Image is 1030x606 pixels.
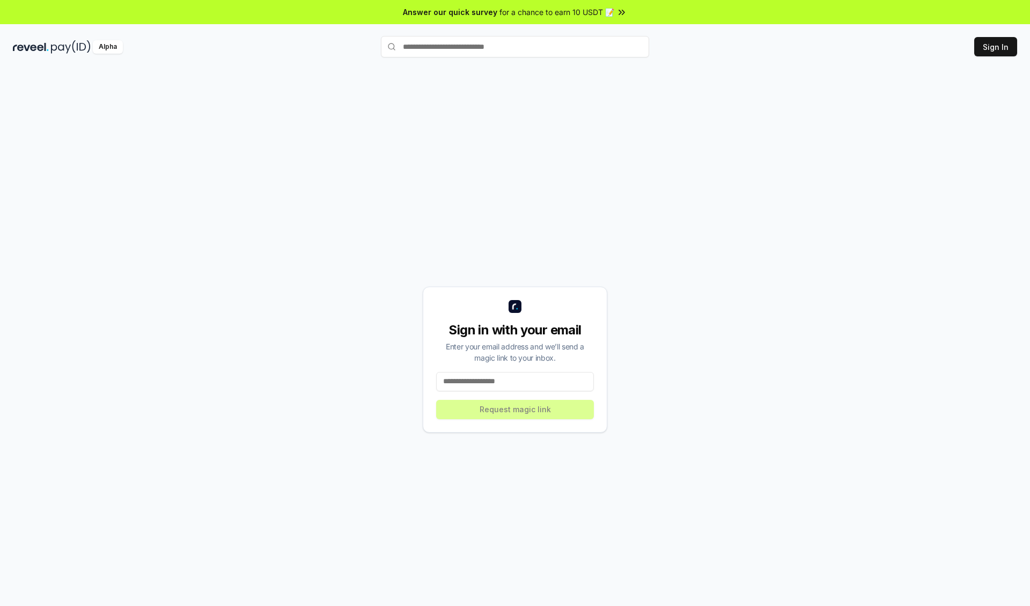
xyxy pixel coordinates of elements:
span: Answer our quick survey [403,6,497,18]
div: Sign in with your email [436,322,594,339]
img: logo_small [509,300,521,313]
div: Enter your email address and we’ll send a magic link to your inbox. [436,341,594,363]
img: pay_id [51,40,91,54]
button: Sign In [974,37,1017,56]
img: reveel_dark [13,40,49,54]
span: for a chance to earn 10 USDT 📝 [499,6,614,18]
div: Alpha [93,40,123,54]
